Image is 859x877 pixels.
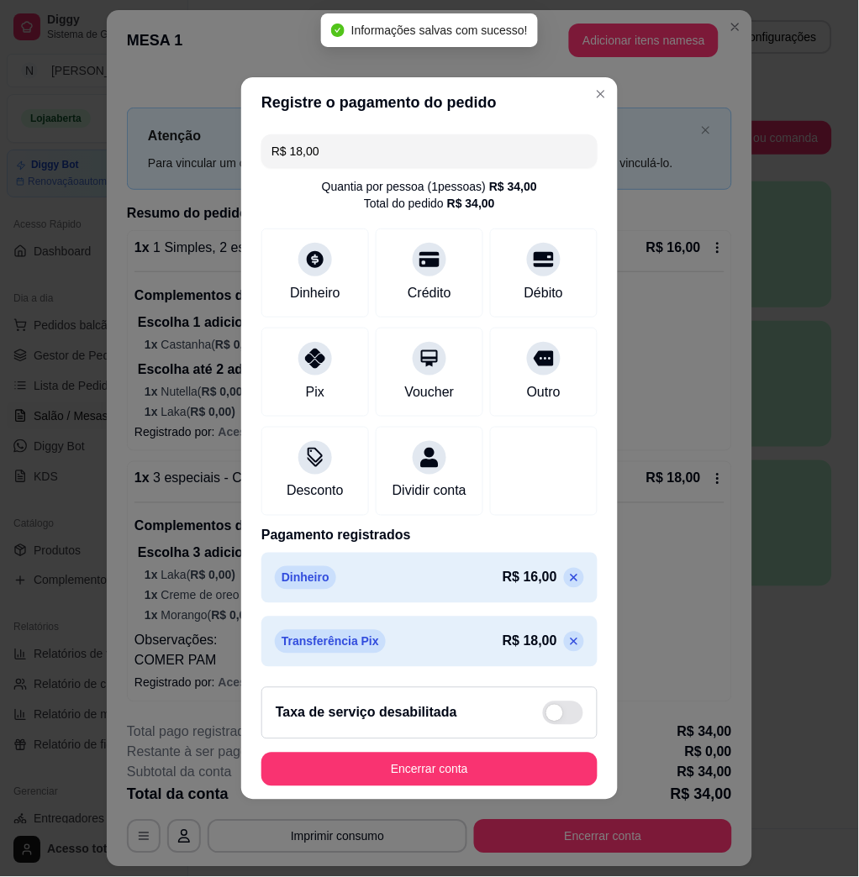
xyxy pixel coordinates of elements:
span: check-circle [331,24,345,37]
div: Desconto [287,481,344,502]
div: Débito [524,283,563,303]
div: Outro [527,382,561,402]
div: Pix [306,382,324,402]
p: R$ 16,00 [503,568,557,588]
div: R$ 34,00 [489,178,537,195]
div: Quantia por pessoa ( 1 pessoas) [322,178,537,195]
button: Close [588,81,614,108]
div: Crédito [408,283,451,303]
p: Transferência Pix [275,630,386,654]
div: Dinheiro [290,283,340,303]
div: Dividir conta [393,481,466,502]
p: R$ 18,00 [503,632,557,652]
div: Voucher [405,382,455,402]
div: R$ 34,00 [447,195,495,212]
header: Registre o pagamento do pedido [241,77,618,128]
input: Ex.: hambúrguer de cordeiro [271,134,588,168]
p: Dinheiro [275,566,336,590]
div: Total do pedido [364,195,495,212]
p: Pagamento registrados [261,526,598,546]
button: Encerrar conta [261,753,598,786]
span: Informações salvas com sucesso! [351,24,528,37]
h2: Taxa de serviço desabilitada [276,703,457,723]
